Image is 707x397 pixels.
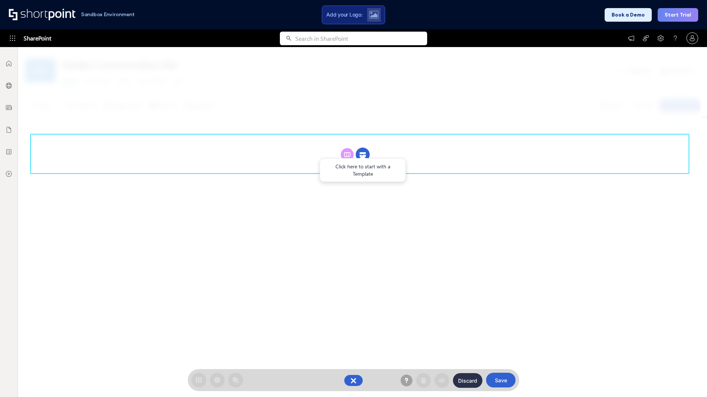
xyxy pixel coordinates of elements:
[486,373,516,387] button: Save
[295,32,427,45] input: Search in SharePoint
[453,373,482,388] button: Discard
[81,12,135,17] h1: Sandbox Environment
[605,8,652,22] button: Book a Demo
[24,29,51,47] span: SharePoint
[658,8,698,22] button: Start Trial
[369,11,379,19] img: Upload logo
[326,11,362,18] span: Add your Logo:
[670,362,707,397] iframe: Chat Widget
